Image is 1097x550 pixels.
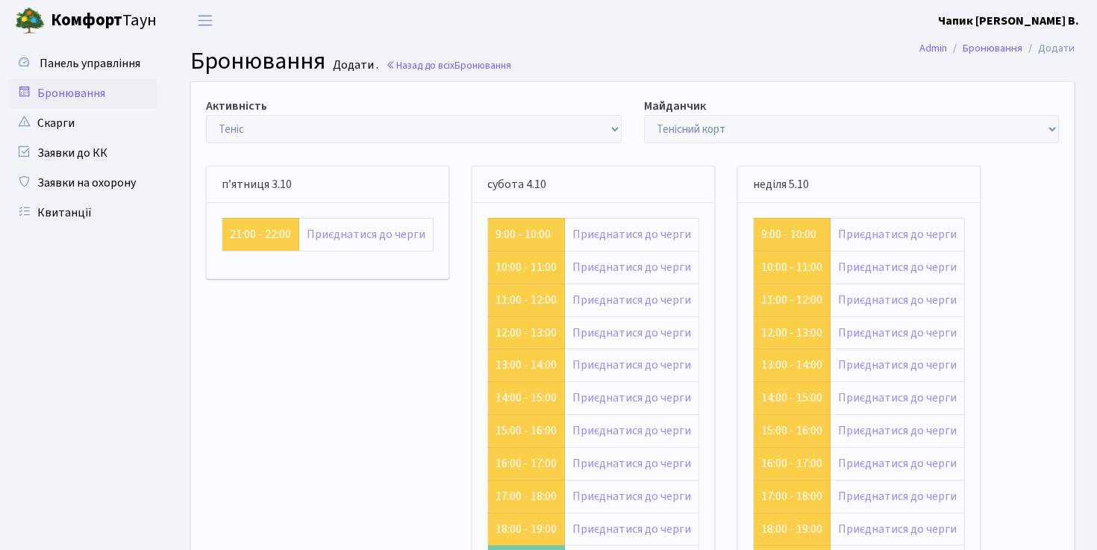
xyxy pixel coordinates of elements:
a: Панель управління [7,49,157,78]
a: 21:00 - 22:00 [230,226,291,243]
a: Приєднатися до черги [572,390,691,406]
a: 13:00 - 14:00 [496,357,557,373]
span: Бронювання [454,58,511,72]
li: Додати [1022,40,1075,57]
a: Чапик [PERSON_NAME] В. [938,12,1079,30]
a: 9:00 - 10:00 [496,226,551,243]
a: 14:00 - 15:00 [761,390,822,406]
a: 15:00 - 16:00 [761,422,822,439]
a: 12:00 - 13:00 [496,325,557,341]
button: Переключити навігацію [187,8,224,33]
b: Комфорт [51,8,122,32]
a: 16:00 - 17:00 [496,455,557,472]
a: 11:00 - 12:00 [761,292,822,308]
a: Приєднатися до черги [572,325,691,341]
a: Бронювання [963,40,1022,56]
img: logo.png [15,6,45,36]
a: 18:00 - 19:00 [761,521,822,537]
label: Майданчик [644,97,706,115]
a: Приєднатися до черги [572,488,691,504]
a: Приєднатися до черги [572,455,691,472]
a: Бронювання [7,78,157,108]
a: 13:00 - 14:00 [761,357,822,373]
a: 10:00 - 11:00 [496,259,557,275]
a: Приєднатися до черги [838,259,957,275]
a: Admin [919,40,947,56]
a: 15:00 - 16:00 [496,422,557,439]
a: Приєднатися до черги [572,521,691,537]
a: Приєднатися до черги [572,226,691,243]
span: Таун [51,8,157,34]
a: 14:00 - 15:00 [496,390,557,406]
a: Заявки на охорону [7,168,157,198]
a: Скарги [7,108,157,138]
a: Приєднатися до черги [838,488,957,504]
a: 18:00 - 19:00 [496,521,557,537]
a: 12:00 - 13:00 [761,325,822,341]
label: Активність [206,97,267,115]
a: 17:00 - 18:00 [496,488,557,504]
div: субота 4.10 [472,166,714,203]
nav: breadcrumb [897,33,1097,64]
a: Приєднатися до черги [572,357,691,373]
a: Приєднатися до черги [838,455,957,472]
b: Чапик [PERSON_NAME] В. [938,13,1079,29]
a: Квитанції [7,198,157,228]
a: Приєднатися до черги [572,292,691,308]
a: Приєднатися до черги [838,422,957,439]
a: 9:00 - 10:00 [761,226,816,243]
a: Приєднатися до черги [307,226,425,243]
a: Заявки до КК [7,138,157,168]
a: Приєднатися до черги [572,422,691,439]
a: Приєднатися до черги [838,390,957,406]
a: Приєднатися до черги [838,325,957,341]
a: Назад до всіхБронювання [386,58,511,72]
a: 11:00 - 12:00 [496,292,557,308]
a: 17:00 - 18:00 [761,488,822,504]
a: Приєднатися до черги [838,521,957,537]
span: Бронювання [190,44,325,78]
div: п’ятниця 3.10 [207,166,449,203]
a: Приєднатися до черги [838,226,957,243]
a: Приєднатися до черги [838,292,957,308]
a: 10:00 - 11:00 [761,259,822,275]
small: Додати . [330,58,378,72]
a: 16:00 - 17:00 [761,455,822,472]
div: неділя 5.10 [738,166,980,203]
a: Приєднатися до черги [838,357,957,373]
a: Приєднатися до черги [572,259,691,275]
span: Панель управління [40,55,140,72]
